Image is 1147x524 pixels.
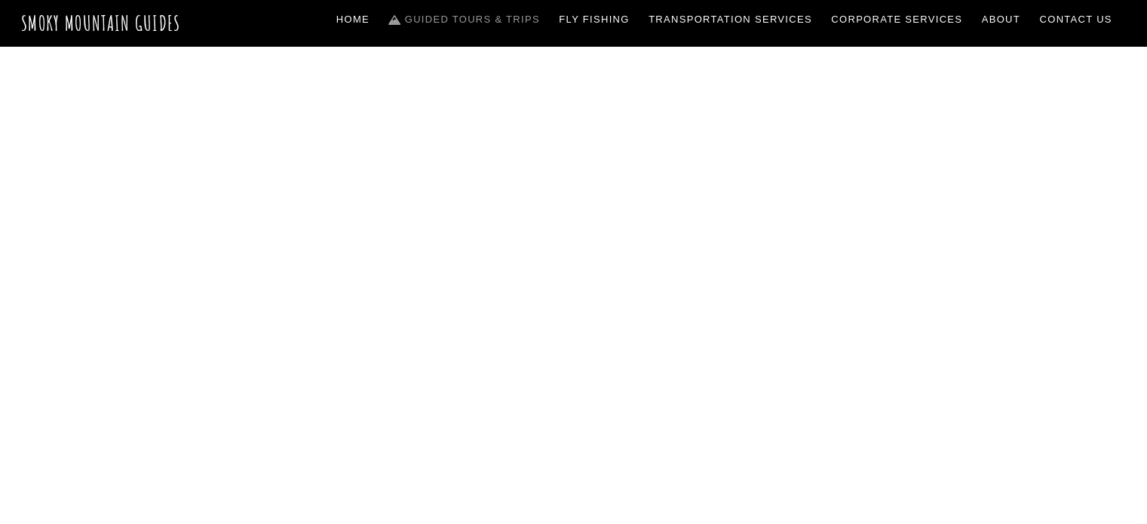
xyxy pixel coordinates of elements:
[1034,4,1118,35] a: Contact Us
[330,4,376,35] a: Home
[554,4,636,35] a: Fly Fishing
[826,4,969,35] a: Corporate Services
[383,4,546,35] a: Guided Tours & Trips
[21,11,181,35] a: Smoky Mountain Guides
[976,4,1026,35] a: About
[643,4,817,35] a: Transportation Services
[385,273,762,334] span: Guided Trips & Tours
